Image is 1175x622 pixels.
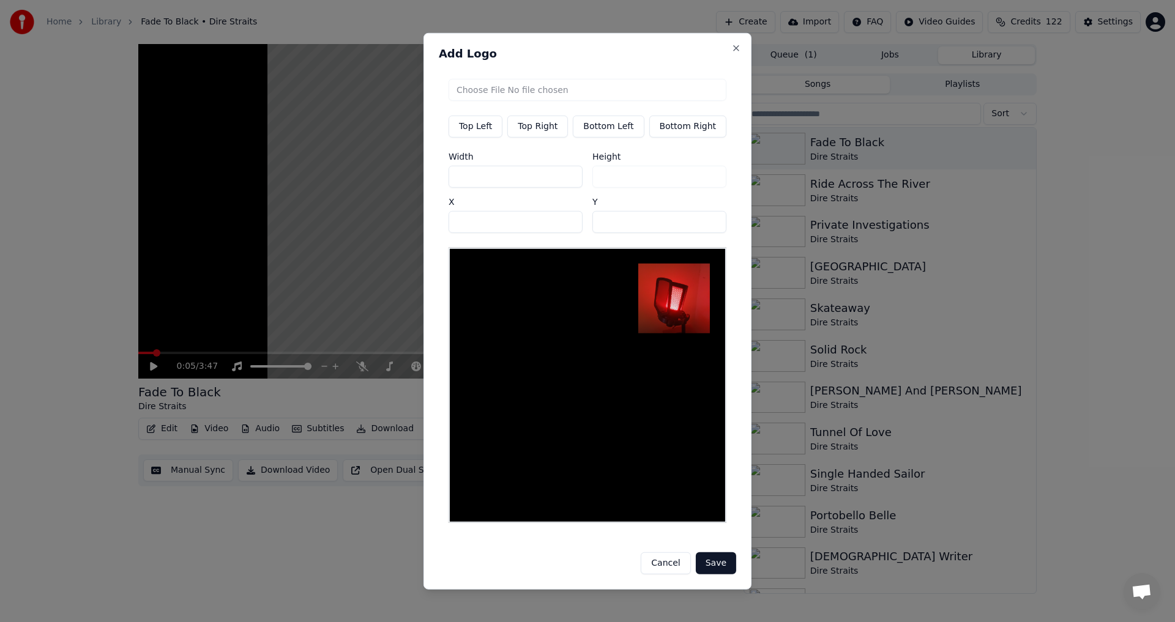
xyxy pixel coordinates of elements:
label: X [449,197,583,205]
label: Y [592,197,726,205]
button: Save [696,552,736,574]
label: Width [449,152,583,160]
button: Bottom Right [649,115,726,137]
button: Top Right [507,115,568,137]
button: Cancel [641,552,690,574]
button: Top Left [449,115,502,137]
button: Bottom Left [573,115,644,137]
img: Logo [638,264,710,333]
label: Height [592,152,726,160]
h2: Add Logo [439,48,736,59]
